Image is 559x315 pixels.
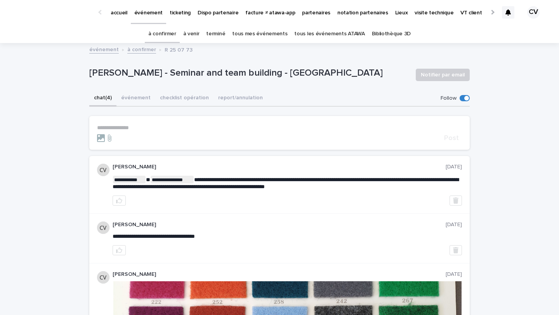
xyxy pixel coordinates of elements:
[444,135,459,142] span: Post
[113,222,446,228] p: [PERSON_NAME]
[232,25,287,43] a: tous mes événements
[155,90,214,107] button: checklist opération
[446,271,462,278] p: [DATE]
[148,25,176,43] a: à confirmer
[113,271,446,278] p: [PERSON_NAME]
[446,222,462,228] p: [DATE]
[113,245,126,255] button: like this post
[421,71,465,79] span: Notifier par email
[441,135,462,142] button: Post
[127,45,156,54] a: à confirmer
[116,90,155,107] button: événement
[450,196,462,206] button: Delete post
[294,25,365,43] a: tous les événements ATAWA
[89,90,116,107] button: chat (4)
[113,164,446,170] p: [PERSON_NAME]
[113,196,126,206] button: like this post
[89,67,410,79] p: [PERSON_NAME] - Seminar and team building - [GEOGRAPHIC_DATA]
[206,25,225,43] a: terminé
[16,5,91,20] img: Ls34BcGeRexTGTNfXpUC
[214,90,267,107] button: report/annulation
[450,245,462,255] button: Delete post
[441,95,457,102] p: Follow
[527,6,540,19] div: CV
[89,45,119,54] a: événement
[165,45,193,54] p: R 25 07 73
[446,164,462,170] p: [DATE]
[416,69,470,81] button: Notifier par email
[183,25,200,43] a: à venir
[372,25,411,43] a: Bibliothèque 3D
